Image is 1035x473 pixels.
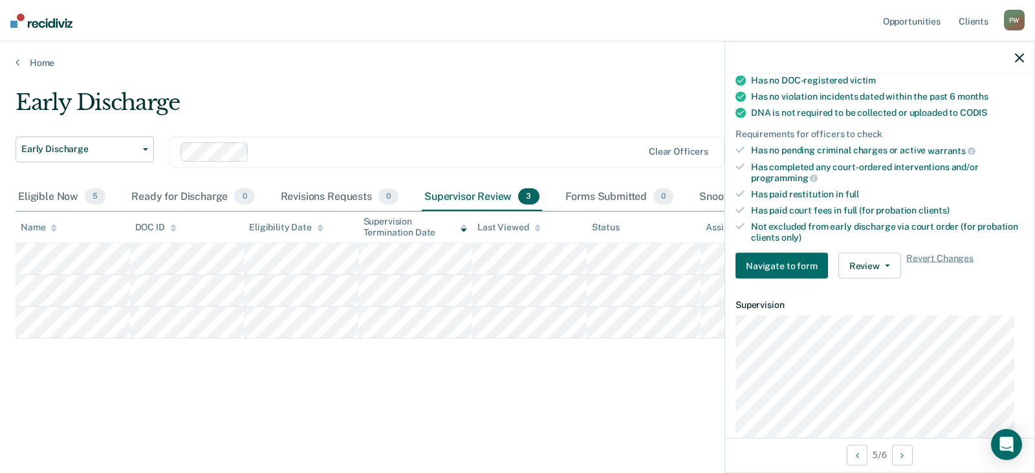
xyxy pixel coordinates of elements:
[751,189,1024,200] div: Has paid restitution in
[960,107,987,118] span: CODIS
[706,222,767,233] div: Assigned to
[21,144,138,155] span: Early Discharge
[845,189,859,199] span: full
[10,14,72,28] img: Recidiviz
[518,188,539,205] span: 3
[850,75,876,85] span: victim
[847,445,867,465] button: Previous Opportunity
[751,173,818,183] span: programming
[957,91,988,102] span: months
[735,253,828,279] button: Navigate to form
[378,188,398,205] span: 0
[278,183,401,212] div: Revisions Requests
[129,183,257,212] div: Ready for Discharge
[751,91,1024,102] div: Has no violation incidents dated within the past 6
[135,222,177,233] div: DOC ID
[1004,10,1025,30] div: P W
[892,445,913,465] button: Next Opportunity
[751,204,1024,215] div: Has paid court fees in full (for probation
[735,129,1024,140] div: Requirements for officers to check
[751,107,1024,118] div: DNA is not required to be collected or uploaded to
[751,221,1024,243] div: Not excluded from early discharge via court order (for probation clients
[563,183,677,212] div: Forms Submitted
[919,204,950,215] span: clients)
[735,253,833,279] a: Navigate to form link
[592,222,620,233] div: Status
[477,222,540,233] div: Last Viewed
[725,437,1034,472] div: 5 / 6
[21,222,57,233] div: Name
[16,89,792,126] div: Early Discharge
[16,183,108,212] div: Eligible Now
[838,253,901,279] button: Review
[751,161,1024,183] div: Has completed any court-ordered interventions and/or
[85,188,105,205] span: 5
[16,57,1019,69] a: Home
[364,216,468,238] div: Supervision Termination Date
[422,183,542,212] div: Supervisor Review
[653,188,673,205] span: 0
[751,145,1024,157] div: Has no pending criminal charges or active
[906,253,974,279] span: Revert Changes
[234,188,254,205] span: 0
[781,232,801,242] span: only)
[249,222,323,233] div: Eligibility Date
[928,145,975,155] span: warrants
[751,75,1024,86] div: Has no DOC-registered
[649,146,708,157] div: Clear officers
[735,300,1024,311] dt: Supervision
[697,183,775,212] div: Snoozed
[991,429,1022,460] div: Open Intercom Messenger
